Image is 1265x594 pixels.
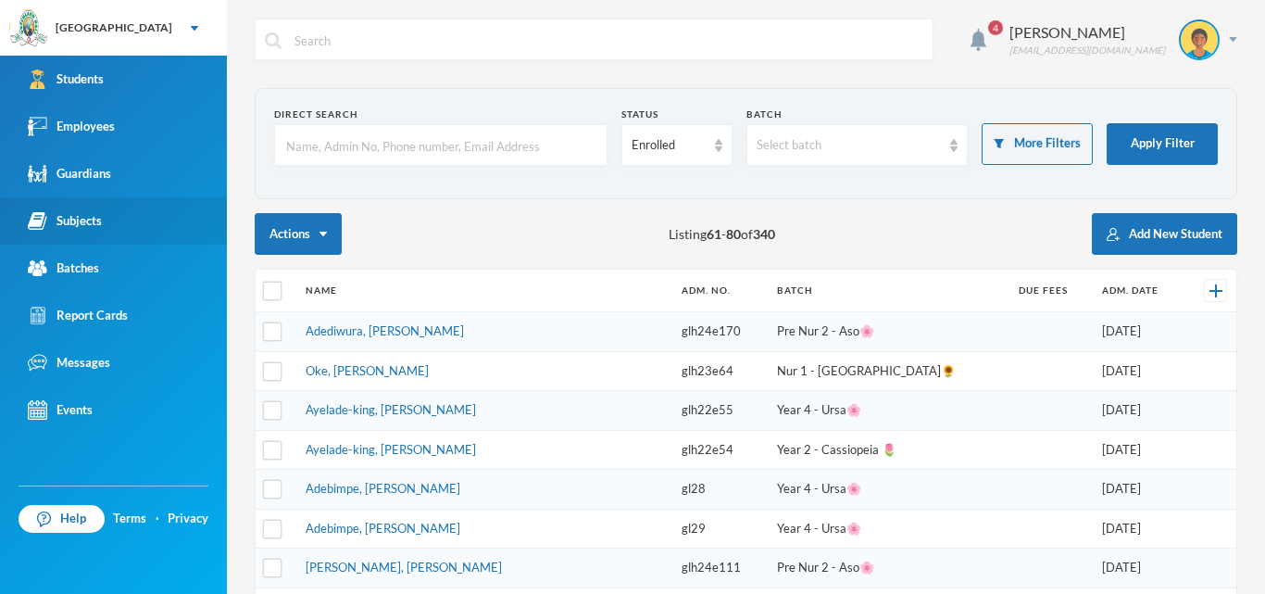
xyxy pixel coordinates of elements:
[306,521,460,536] a: Adebimpe, [PERSON_NAME]
[672,391,768,431] td: glh22e55
[768,312,1010,352] td: Pre Nur 2 - Aso🌸
[672,351,768,391] td: glh23e64
[1093,351,1185,391] td: [DATE]
[768,391,1010,431] td: Year 4 - Ursa🌸
[1093,270,1185,312] th: Adm. Date
[293,19,923,61] input: Search
[1107,123,1218,165] button: Apply Filter
[669,224,775,244] span: Listing - of
[768,351,1010,391] td: Nur 1 - [GEOGRAPHIC_DATA]🌻
[768,470,1010,510] td: Year 4 - Ursa🌸
[1009,44,1165,57] div: [EMAIL_ADDRESS][DOMAIN_NAME]
[284,125,597,167] input: Name, Admin No, Phone number, Email Address
[621,107,733,121] div: Status
[768,549,1010,588] td: Pre Nur 2 - Aso🌸
[1093,430,1185,470] td: [DATE]
[28,164,111,183] div: Guardians
[768,270,1010,312] th: Batch
[255,213,342,255] button: Actions
[265,32,282,49] img: search
[306,363,429,378] a: Oke, [PERSON_NAME]
[672,470,768,510] td: gl28
[19,505,105,533] a: Help
[1181,21,1218,58] img: STUDENT
[1209,284,1222,297] img: +
[306,323,464,338] a: Adediwura, [PERSON_NAME]
[1093,509,1185,549] td: [DATE]
[982,123,1093,165] button: More Filters
[28,117,115,136] div: Employees
[28,400,93,420] div: Events
[156,510,159,528] div: ·
[753,226,775,242] b: 340
[28,353,110,373] div: Messages
[28,70,104,89] div: Students
[168,510,208,528] a: Privacy
[757,136,942,155] div: Select batch
[1093,549,1185,588] td: [DATE]
[707,226,721,242] b: 61
[1009,270,1093,312] th: Due Fees
[1093,312,1185,352] td: [DATE]
[10,10,47,47] img: logo
[306,402,476,417] a: Ayelade-king, [PERSON_NAME]
[768,509,1010,549] td: Year 4 - Ursa🌸
[306,481,460,496] a: Adebimpe, [PERSON_NAME]
[746,107,969,121] div: Batch
[726,226,741,242] b: 80
[56,19,172,36] div: [GEOGRAPHIC_DATA]
[768,430,1010,470] td: Year 2 - Cassiopeia 🌷
[672,509,768,549] td: gl29
[988,20,1003,35] span: 4
[306,560,502,575] a: [PERSON_NAME], [PERSON_NAME]
[28,211,102,231] div: Subjects
[1093,391,1185,431] td: [DATE]
[1009,21,1165,44] div: [PERSON_NAME]
[306,442,476,457] a: Ayelade-king, [PERSON_NAME]
[672,549,768,588] td: glh24e111
[28,259,99,278] div: Batches
[672,312,768,352] td: glh24e170
[672,430,768,470] td: glh22e54
[28,306,128,325] div: Report Cards
[632,136,706,155] div: Enrolled
[1093,470,1185,510] td: [DATE]
[672,270,768,312] th: Adm. No.
[274,107,607,121] div: Direct Search
[1092,213,1237,255] button: Add New Student
[113,510,146,528] a: Terms
[296,270,671,312] th: Name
